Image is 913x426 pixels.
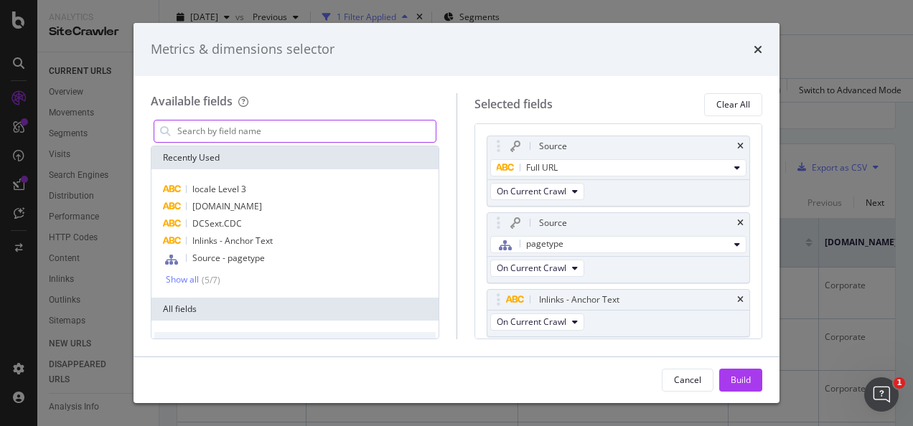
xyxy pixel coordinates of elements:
span: DCSext.CDC [192,217,242,229]
div: Source [539,139,567,153]
div: Available fields [151,93,233,109]
div: SourcetimespagetypeOn Current Crawl [487,212,751,283]
span: On Current Crawl [497,316,566,328]
span: Source - pagetype [192,252,265,264]
span: On Current Crawl [497,262,566,274]
button: Build [719,369,762,392]
div: All fields [151,298,439,321]
div: Cancel [674,374,701,386]
div: times [737,142,744,151]
span: Inlinks - Anchor Text [192,235,273,247]
div: URLs [154,332,436,355]
span: 1 [894,377,905,389]
button: Full URL [490,159,747,176]
span: locale Level 3 [192,183,246,195]
div: Recently Used [151,146,439,169]
div: times [737,219,744,227]
span: On Current Crawl [497,185,566,197]
div: Metrics & dimensions selector [151,40,334,59]
button: On Current Crawl [490,313,584,331]
div: times [737,295,744,304]
div: Selected fields [474,96,553,113]
div: SourcetimesFull URLOn Current Crawl [487,136,751,207]
button: pagetype [490,236,747,253]
span: pagetype [526,237,563,250]
div: Inlinks - Anchor TexttimesOn Current Crawl [487,289,751,337]
input: Search by field name [176,120,436,142]
div: Source [539,216,567,230]
button: On Current Crawl [490,183,584,200]
div: ( 5 / 7 ) [199,274,220,286]
iframe: Intercom live chat [864,377,899,412]
button: Cancel [662,369,713,392]
div: Inlinks - Anchor Text [539,293,619,307]
div: modal [134,23,779,403]
div: times [754,40,762,59]
span: Full URL [526,161,558,174]
div: Show all [166,275,199,285]
span: [DOMAIN_NAME] [192,200,262,212]
div: Build [731,374,751,386]
button: Clear All [704,93,762,116]
button: On Current Crawl [490,260,584,277]
div: Clear All [716,98,750,110]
